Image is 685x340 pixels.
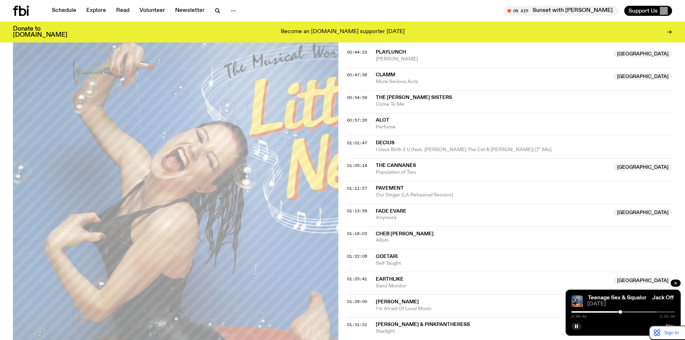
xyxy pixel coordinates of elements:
button: 01:18:03 [347,232,367,236]
button: 01:01:47 [347,141,367,145]
span: [DATE] [587,302,675,307]
span: [GEOGRAPHIC_DATA] [613,50,672,58]
span: Fade Evare [376,209,406,214]
span: Playlunch [376,50,406,55]
button: 01:25:41 [347,277,367,281]
button: On AirSunset with [PERSON_NAME] [504,6,618,16]
span: Earthlike [376,277,403,282]
span: [GEOGRAPHIC_DATA] [613,164,672,171]
span: 01:13:59 [347,208,367,214]
button: 01:28:00 [347,300,367,304]
h3: Donate to [DOMAIN_NAME] [13,26,67,38]
p: Become an [DOMAIN_NAME] supporter [DATE] [281,29,405,35]
span: Come To Me [376,101,672,108]
span: 0:56:44 [571,315,586,318]
a: Volunteer [135,6,169,16]
span: [PERSON_NAME] [376,56,609,63]
button: 00:54:59 [347,96,367,100]
span: Perfume [376,124,672,131]
button: 00:44:23 [347,50,367,54]
span: [GEOGRAPHIC_DATA] [613,73,672,80]
span: Odetari [376,254,398,259]
a: Schedule [47,6,81,16]
button: 01:11:27 [347,186,367,190]
span: 01:31:21 [347,322,367,327]
span: 00:44:23 [347,49,367,55]
span: 01:22:08 [347,253,367,259]
span: 01:01:47 [347,140,367,146]
span: [PERSON_NAME] & PinkPantheress [376,322,470,327]
a: Newsletter [171,6,209,16]
span: 01:18:03 [347,231,367,236]
span: 01:11:27 [347,185,367,191]
button: Support Us [624,6,672,16]
button: 01:13:59 [347,209,367,213]
span: 00:47:58 [347,72,367,78]
a: Explore [82,6,110,16]
span: 00:54:59 [347,95,367,100]
span: 01:25:41 [347,276,367,282]
span: I Gave Birth 2 U (feat. [PERSON_NAME] The Cat & [PERSON_NAME]) [7" Mix] [376,146,672,153]
img: Album cover of Little Nell sitting in a kiddie pool wearing a swimsuit [571,295,583,307]
span: Population of Two [376,169,609,176]
button: 01:31:21 [347,323,367,327]
span: [GEOGRAPHIC_DATA] [613,277,672,284]
span: I'm Afraid Of Loud Music [376,305,672,312]
span: Allom [376,237,672,244]
span: Cheb [PERSON_NAME] [376,231,434,236]
span: 01:05:14 [347,163,367,168]
span: 2:00:00 [660,315,675,318]
span: Alot [376,118,389,123]
span: 00:57:26 [347,117,367,123]
span: Self Taught [376,260,672,267]
span: 01:28:00 [347,299,367,304]
button: 00:57:26 [347,118,367,122]
span: The Cannanes [376,163,416,168]
span: More Serious Acts [376,78,609,85]
span: Clamm [376,72,395,77]
button: 01:22:08 [347,254,367,258]
span: [GEOGRAPHIC_DATA] [613,209,672,216]
span: The [PERSON_NAME] Sisters [376,95,452,100]
span: Support Us [629,8,658,14]
a: Jack Off / Aquatic Teenage Sex & Squalor [540,295,647,301]
span: Sand Monitor [376,283,609,290]
button: 00:47:58 [347,73,367,77]
span: Our Singer (LA Rehearsal Session) [376,192,672,199]
span: Pavement [376,186,404,191]
span: Decius [376,140,394,145]
span: Anymore [376,214,609,221]
span: Starlight [376,328,672,335]
span: [PERSON_NAME] [376,299,419,304]
a: Read [112,6,134,16]
button: 01:05:14 [347,164,367,168]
